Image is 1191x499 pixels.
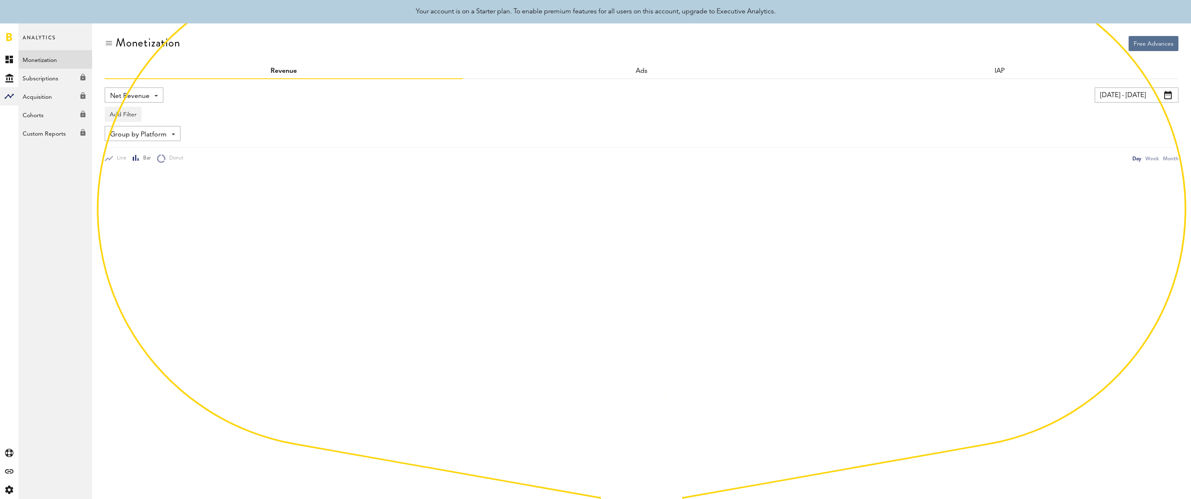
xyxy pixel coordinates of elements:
div: Week [1145,154,1159,163]
a: Subscriptions [18,69,92,87]
iframe: Открывает виджет для поиска дополнительной информации [1113,474,1183,495]
div: Your account is on a Starter plan. To enable premium features for all users on this account, upgr... [416,7,776,17]
span: Group by Platform [110,128,167,142]
span: Bar [139,155,151,162]
a: Monetization [18,50,92,69]
a: IAP [995,68,1005,75]
div: Day [1132,154,1141,163]
a: Custom Reports [18,124,92,142]
a: Acquisition [18,87,92,105]
a: Ads [636,68,647,75]
button: Free Advances [1129,36,1178,51]
span: Analytics [23,33,56,50]
a: Revenue [271,68,297,75]
span: Net Revenue [110,89,150,103]
span: Line [113,155,126,162]
span: Donut [165,155,183,162]
div: Month [1163,154,1178,163]
button: Add Filter [105,107,142,122]
a: Cohorts [18,105,92,124]
div: Monetization [116,36,180,49]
